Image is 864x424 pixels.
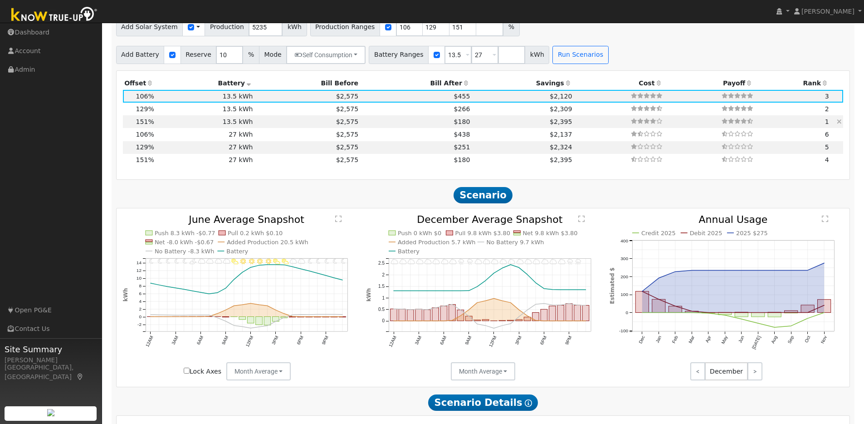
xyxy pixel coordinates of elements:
[740,311,743,314] circle: onclick=""
[690,309,693,313] circle: onclick=""
[391,259,399,264] i: Invalid date - MostlyCloudy
[225,287,226,289] circle: onclick=""
[308,270,310,272] circle: onclick=""
[156,103,254,115] td: 13.5 kWh
[156,154,254,167] td: 27 kWh
[342,279,343,281] circle: onclick=""
[184,368,190,374] input: Lock Axes
[543,302,545,304] circle: onclick=""
[139,291,142,296] text: 6
[454,118,470,125] span: $180
[122,288,129,301] text: kWh
[434,307,436,309] circle: onclick=""
[550,93,572,100] span: $2,120
[382,272,385,277] text: 2
[510,264,512,266] circle: onclick=""
[283,264,285,266] circle: onclick=""
[550,131,572,138] span: $2,137
[806,311,810,314] circle: onclick=""
[174,259,179,264] i: Invalid date - MostlyClear
[518,309,520,311] circle: onclick=""
[825,118,829,125] span: 1
[550,156,572,163] span: $2,395
[226,362,291,380] button: Month Average
[290,259,297,264] i: Invalid date - MostlyCloudy
[735,312,748,316] rect: onclick=""
[527,273,528,275] circle: onclick=""
[752,312,765,316] rect: onclick=""
[156,77,254,90] th: Battery
[773,311,776,314] circle: onclick=""
[825,143,829,151] span: 5
[139,283,142,288] text: 8
[625,310,628,315] text: 0
[215,259,222,264] i: Invalid date - MostlyCloudy
[582,305,589,320] rect: onclick=""
[191,290,193,291] circle: onclick=""
[136,131,154,138] span: 106%
[336,118,358,125] span: $2,575
[723,79,745,87] span: Payoff
[620,274,628,279] text: 200
[493,272,495,274] circle: onclick=""
[336,93,358,100] span: $2,575
[136,143,154,151] span: 129%
[822,215,828,222] text: 
[502,300,503,301] circle: onclick=""
[789,268,793,272] circle: onclick=""
[825,93,829,100] span: 3
[156,141,254,154] td: 27 kWh
[401,308,403,310] circle: onclick=""
[150,282,151,284] circle: onclick=""
[266,259,271,264] i: Invalid date - MostlyClear
[47,409,54,416] img: retrieve
[200,291,201,293] circle: onclick=""
[467,259,473,264] i: Invalid date - Drizzle
[175,287,176,289] circle: onclick=""
[560,289,561,291] circle: onclick=""
[493,297,495,299] circle: onclick=""
[639,79,654,87] span: Cost
[674,270,677,273] circle: onclick=""
[369,46,429,64] span: Battery Ranges
[576,259,581,264] i: Invalid date - Rain
[690,230,722,237] text: Debit 2025
[250,266,252,268] circle: onclick=""
[325,275,327,276] circle: onclick=""
[275,309,277,311] circle: onclick=""
[443,305,445,307] circle: onclick=""
[136,156,154,163] span: 151%
[483,259,490,264] i: Invalid date - Cloudy
[525,46,549,64] span: kWh
[325,259,329,264] i: Invalid date - Clear
[492,259,499,264] i: Invalid date - Cloudy
[441,259,449,264] i: Invalid date - Cloudy
[635,291,649,313] rect: onclick=""
[139,306,142,311] text: 2
[282,18,307,36] span: kWh
[258,264,260,266] circle: onclick=""
[300,268,302,270] circle: onclick=""
[308,259,312,264] i: Invalid date - MostlyClear
[241,271,243,273] circle: onclick=""
[459,259,464,264] i: Invalid date - Drizzle
[233,278,235,280] circle: onclick=""
[525,259,532,264] i: Invalid date - Cloudy
[508,259,515,264] i: Invalid date - Cloudy
[576,289,578,291] circle: onclick=""
[468,309,470,311] circle: onclick=""
[336,156,358,163] span: $2,575
[707,268,710,272] circle: onclick=""
[184,367,221,376] label: Lock Axes
[282,259,289,264] i: Invalid date - PartlyCloudy
[382,295,385,300] text: 1
[266,264,268,266] circle: onclick=""
[454,187,513,203] span: Scenario
[560,304,561,306] circle: onclick=""
[410,290,411,291] circle: onclick=""
[7,5,102,25] img: Know True-Up
[756,268,760,272] circle: onclick=""
[518,266,520,268] circle: onclick=""
[502,267,503,269] circle: onclick=""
